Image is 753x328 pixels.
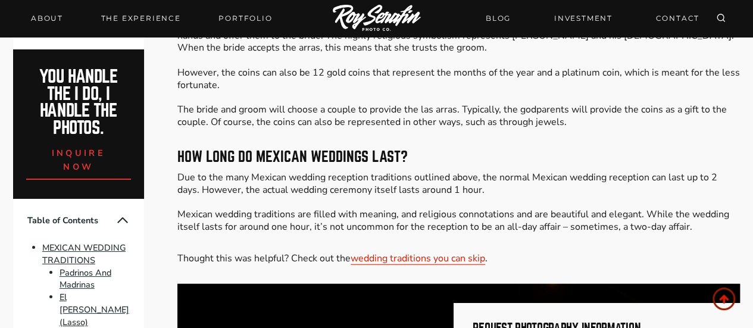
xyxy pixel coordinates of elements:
[24,10,70,27] a: About
[177,252,740,265] p: Thought this was helpful? Check out the .
[26,68,131,136] h2: You handle the i do, I handle the photos.
[177,171,740,233] p: Due to the many Mexican wedding reception traditions outlined above, the normal Mexican wedding r...
[94,10,188,27] a: THE EXPERIENCE
[177,17,740,129] p: In Spanish, the word “arras” means [PERSON_NAME] money. During the wedding ceremony, the groom wi...
[648,8,707,29] a: CONTACT
[333,5,421,33] img: Logo of Roy Serafin Photo Co., featuring stylized text in white on a light background, representi...
[115,213,130,227] button: Collapse Table of Contents
[52,146,105,172] span: inquire now
[60,290,129,327] a: El [PERSON_NAME] (Lasso)
[479,8,518,29] a: BLOG
[24,10,279,27] nav: Primary Navigation
[713,288,735,310] a: Scroll to top
[42,241,126,265] a: MEXICAN WEDDING TRADITIONS
[479,8,707,29] nav: Secondary Navigation
[351,252,485,265] a: wedding traditions you can skip
[60,266,111,290] a: Padrinos And Madrinas
[177,150,740,164] h3: How long do Mexican weddings last?
[27,214,115,226] span: Table of Contents
[211,10,279,27] a: Portfolio
[547,8,620,29] a: INVESTMENT
[713,10,729,27] button: View Search Form
[26,136,131,179] a: inquire now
